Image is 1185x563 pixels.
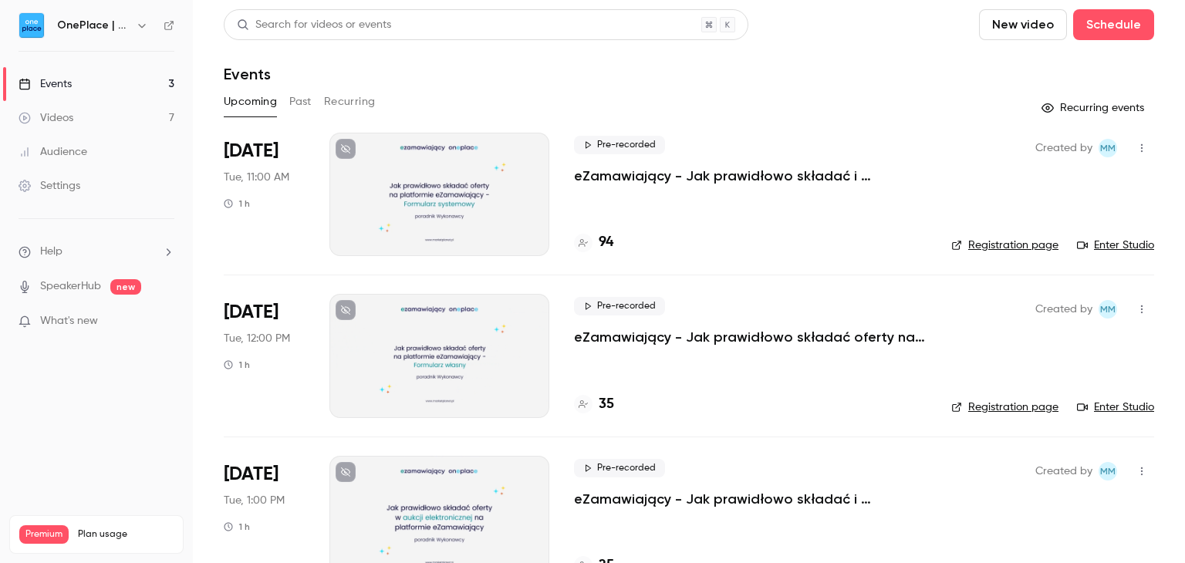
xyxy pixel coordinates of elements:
[224,170,289,185] span: Tue, 11:00 AM
[19,110,73,126] div: Videos
[19,76,72,92] div: Events
[19,13,44,38] img: OnePlace | Powered by Hubexo
[19,244,174,260] li: help-dropdown-opener
[224,197,250,210] div: 1 h
[237,17,391,33] div: Search for videos or events
[1035,139,1092,157] span: Created by
[224,294,305,417] div: Sep 30 Tue, 12:00 PM (Europe/Warsaw)
[224,65,271,83] h1: Events
[574,297,665,315] span: Pre-recorded
[224,521,250,533] div: 1 h
[1073,9,1154,40] button: Schedule
[979,9,1067,40] button: New video
[289,89,312,114] button: Past
[57,18,130,33] h6: OnePlace | Powered by Hubexo
[19,525,69,544] span: Premium
[224,139,279,164] span: [DATE]
[224,133,305,256] div: Sep 30 Tue, 11:00 AM (Europe/Warsaw)
[951,238,1058,253] a: Registration page
[951,399,1058,415] a: Registration page
[574,136,665,154] span: Pre-recorded
[40,244,62,260] span: Help
[1035,96,1154,120] button: Recurring events
[574,232,613,253] a: 94
[224,493,285,508] span: Tue, 1:00 PM
[224,462,279,487] span: [DATE]
[78,528,174,541] span: Plan usage
[1100,462,1116,480] span: MM
[599,394,614,415] h4: 35
[156,315,174,329] iframe: Noticeable Trigger
[40,313,98,329] span: What's new
[1077,238,1154,253] a: Enter Studio
[224,300,279,325] span: [DATE]
[110,279,141,295] span: new
[1077,399,1154,415] a: Enter Studio
[1100,139,1116,157] span: MM
[574,394,614,415] a: 35
[574,167,927,185] a: eZamawiający - Jak prawidłowo składać i podpisywać oferty na postępowaniu z formularzem systemowym
[1099,300,1117,319] span: Marketplanet Marketing
[324,89,376,114] button: Recurring
[1099,462,1117,480] span: Marketplanet Marketing
[1100,300,1116,319] span: MM
[19,178,80,194] div: Settings
[224,89,277,114] button: Upcoming
[574,490,927,508] a: eZamawiający - Jak prawidłowo składać i podpisywać oferty w aukcji elektronicznej
[40,278,101,295] a: SpeakerHub
[1035,300,1092,319] span: Created by
[224,331,290,346] span: Tue, 12:00 PM
[1035,462,1092,480] span: Created by
[574,328,927,346] a: eZamawiający - Jak prawidłowo składać oferty na postępowaniu z formularzem własnym
[19,144,87,160] div: Audience
[1099,139,1117,157] span: Marketplanet Marketing
[574,459,665,477] span: Pre-recorded
[599,232,613,253] h4: 94
[224,359,250,371] div: 1 h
